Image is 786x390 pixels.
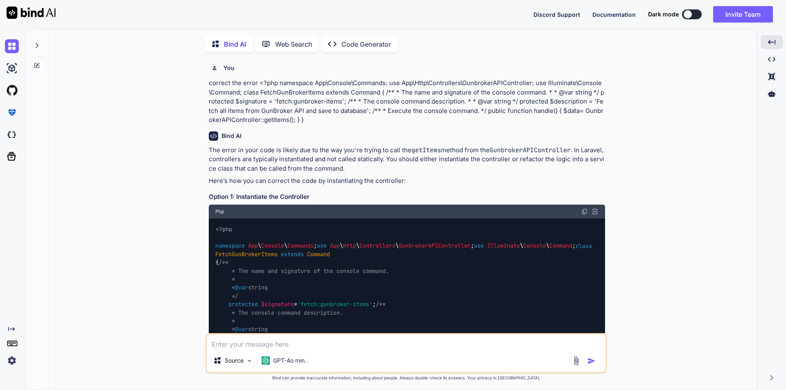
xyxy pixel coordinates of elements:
[297,301,373,308] span: 'fetch:gunbroker-items'
[275,39,312,49] p: Web Search
[209,79,605,125] p: correct the error <?php namespace App\Console\Commands; use App\Http\Controllers\GunbrokerAPICont...
[523,242,546,250] span: Console
[224,39,246,49] p: Bind AI
[215,250,278,258] span: FetchGunBrokerItems
[576,242,592,250] span: class
[228,301,258,308] span: protected
[411,146,441,154] code: getItems
[399,242,471,250] span: GunbrokerAPIController
[209,192,605,202] h3: Option 1: Instantiate the Controller
[215,259,389,300] span: /** * The name and signature of the console command. * * string */
[549,242,572,250] span: Command
[330,242,340,250] span: App
[533,10,580,19] button: Discord Support
[262,356,270,365] img: GPT-4o mini
[235,326,248,333] span: @var
[224,64,235,72] h6: You
[261,242,284,250] span: Console
[5,83,19,97] img: githubLight
[215,301,386,342] span: /** * The console command description. * * string */
[474,242,484,250] span: use
[341,39,391,49] p: Code Generator
[215,242,245,250] span: namespace
[533,11,580,18] span: Discord Support
[5,39,19,53] img: chat
[209,146,605,174] p: The error in your code is likely due to the way you're trying to call the method from the . In La...
[307,250,330,258] span: Command
[209,176,605,186] p: Here’s how you can correct the code by instantiating the controller:
[206,375,607,381] p: Bind can provide inaccurate information, including about people. Always double-check its answers....
[248,242,258,250] span: App
[359,242,395,250] span: Controllers
[592,11,636,18] span: Documentation
[235,284,248,291] span: @var
[5,61,19,75] img: ai-studio
[581,208,588,215] img: copy
[261,301,294,308] span: $signature
[5,354,19,367] img: settings
[487,242,520,250] span: Illuminate
[216,225,232,233] span: <?php
[287,242,314,250] span: Commands
[225,356,244,365] p: Source
[571,356,581,365] img: attachment
[490,146,571,154] code: GunbrokerAPIController
[343,242,356,250] span: Http
[246,357,253,364] img: Pick Models
[713,6,773,23] button: Invite Team
[591,208,599,215] img: Open in Browser
[273,356,308,365] p: GPT-4o min..
[5,106,19,119] img: premium
[281,250,304,258] span: extends
[592,10,636,19] button: Documentation
[587,357,596,365] img: icon
[5,128,19,142] img: darkCloudIdeIcon
[7,7,56,19] img: Bind AI
[215,208,224,215] span: Php
[317,242,327,250] span: use
[648,10,679,18] span: Dark mode
[221,132,242,140] h6: Bind AI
